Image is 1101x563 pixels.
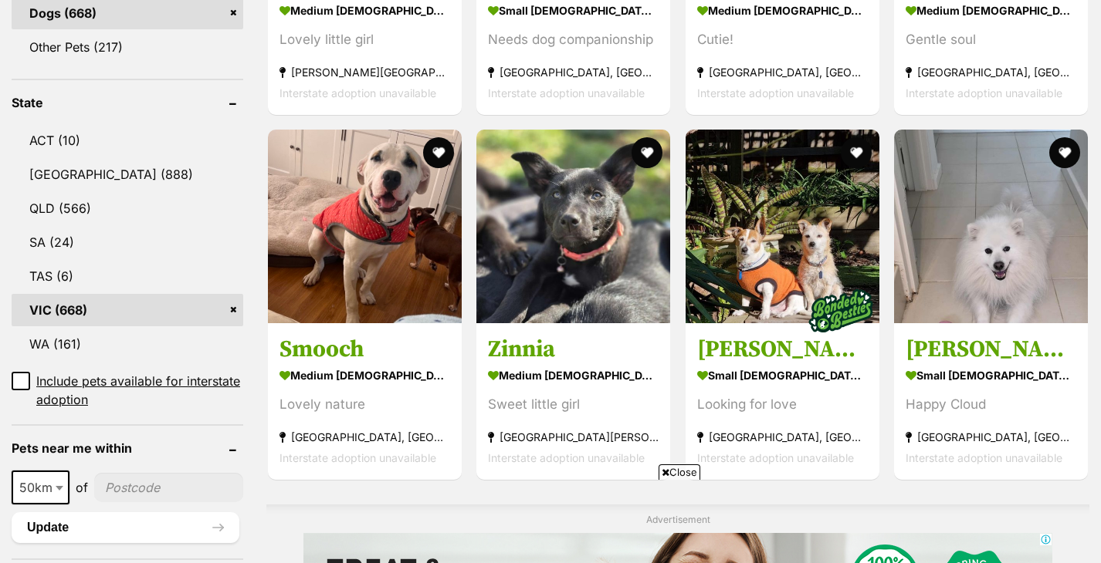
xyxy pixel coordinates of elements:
button: favourite [423,137,454,168]
div: Looking for love [697,394,868,415]
a: [PERSON_NAME] small [DEMOGRAPHIC_DATA] Dog Happy Cloud [GEOGRAPHIC_DATA], [GEOGRAPHIC_DATA] Inter... [894,323,1088,480]
div: Happy Cloud [906,394,1076,415]
div: Needs dog companionship [488,29,659,50]
img: bonded besties [802,272,879,349]
strong: [GEOGRAPHIC_DATA][PERSON_NAME][GEOGRAPHIC_DATA] [488,426,659,447]
h3: [PERSON_NAME] [906,335,1076,364]
a: Other Pets (217) [12,31,243,63]
div: Cutie! [697,29,868,50]
header: State [12,96,243,110]
strong: small [DEMOGRAPHIC_DATA] Dog [697,364,868,386]
span: 50km [13,477,68,498]
span: Interstate adoption unavailable [488,451,645,464]
a: ACT (10) [12,124,243,157]
img: Smooch - Mastiff Dog [268,130,462,323]
a: [GEOGRAPHIC_DATA] (888) [12,158,243,190]
strong: medium [DEMOGRAPHIC_DATA] Dog [488,364,659,386]
a: VIC (668) [12,294,243,326]
div: Lovely little girl [279,29,450,50]
a: WA (161) [12,328,243,360]
span: Interstate adoption unavailable [906,451,1062,464]
span: Interstate adoption unavailable [906,86,1062,99]
strong: small [DEMOGRAPHIC_DATA] Dog [906,364,1076,386]
img: Zinnia - Australian Kelpie Dog [476,130,670,323]
h3: Zinnia [488,335,659,364]
h3: [PERSON_NAME] and [PERSON_NAME] [697,335,868,364]
span: Interstate adoption unavailable [279,451,436,464]
a: [PERSON_NAME] and [PERSON_NAME] small [DEMOGRAPHIC_DATA] Dog Looking for love [GEOGRAPHIC_DATA], ... [686,323,879,480]
div: Lovely nature [279,394,450,415]
a: Include pets available for interstate adoption [12,372,243,409]
button: Update [12,512,239,543]
span: 50km [12,470,69,504]
div: Sweet little girl [488,394,659,415]
a: TAS (6) [12,260,243,292]
a: QLD (566) [12,192,243,224]
div: Gentle soul [906,29,1076,50]
input: postcode [94,473,243,502]
img: Barney and Bruzier - Jack Russell Terrier x Chihuahua Dog [686,130,879,323]
iframe: Advertisement [176,486,925,555]
a: Smooch medium [DEMOGRAPHIC_DATA] Dog Lovely nature [GEOGRAPHIC_DATA], [GEOGRAPHIC_DATA] Interstat... [268,323,462,480]
a: Zinnia medium [DEMOGRAPHIC_DATA] Dog Sweet little girl [GEOGRAPHIC_DATA][PERSON_NAME][GEOGRAPHIC_... [476,323,670,480]
strong: [GEOGRAPHIC_DATA], [GEOGRAPHIC_DATA] [906,62,1076,83]
strong: [GEOGRAPHIC_DATA], [GEOGRAPHIC_DATA] [697,62,868,83]
a: SA (24) [12,226,243,258]
button: favourite [632,137,663,168]
header: Pets near me within [12,441,243,455]
strong: [GEOGRAPHIC_DATA], [GEOGRAPHIC_DATA] [488,62,659,83]
img: Louis - Japanese Spitz Dog [894,130,1088,323]
span: of [76,478,88,497]
span: Include pets available for interstate adoption [36,372,243,409]
strong: [GEOGRAPHIC_DATA], [GEOGRAPHIC_DATA] [279,426,450,447]
h3: Smooch [279,335,450,364]
span: Interstate adoption unavailable [697,86,854,99]
strong: [PERSON_NAME][GEOGRAPHIC_DATA] [279,62,450,83]
strong: medium [DEMOGRAPHIC_DATA] Dog [279,364,450,386]
button: favourite [1049,137,1080,168]
span: Interstate adoption unavailable [697,451,854,464]
span: Interstate adoption unavailable [279,86,436,99]
strong: [GEOGRAPHIC_DATA], [GEOGRAPHIC_DATA] [906,426,1076,447]
button: favourite [841,137,872,168]
span: Close [659,464,700,480]
span: Interstate adoption unavailable [488,86,645,99]
strong: [GEOGRAPHIC_DATA], [GEOGRAPHIC_DATA] [697,426,868,447]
